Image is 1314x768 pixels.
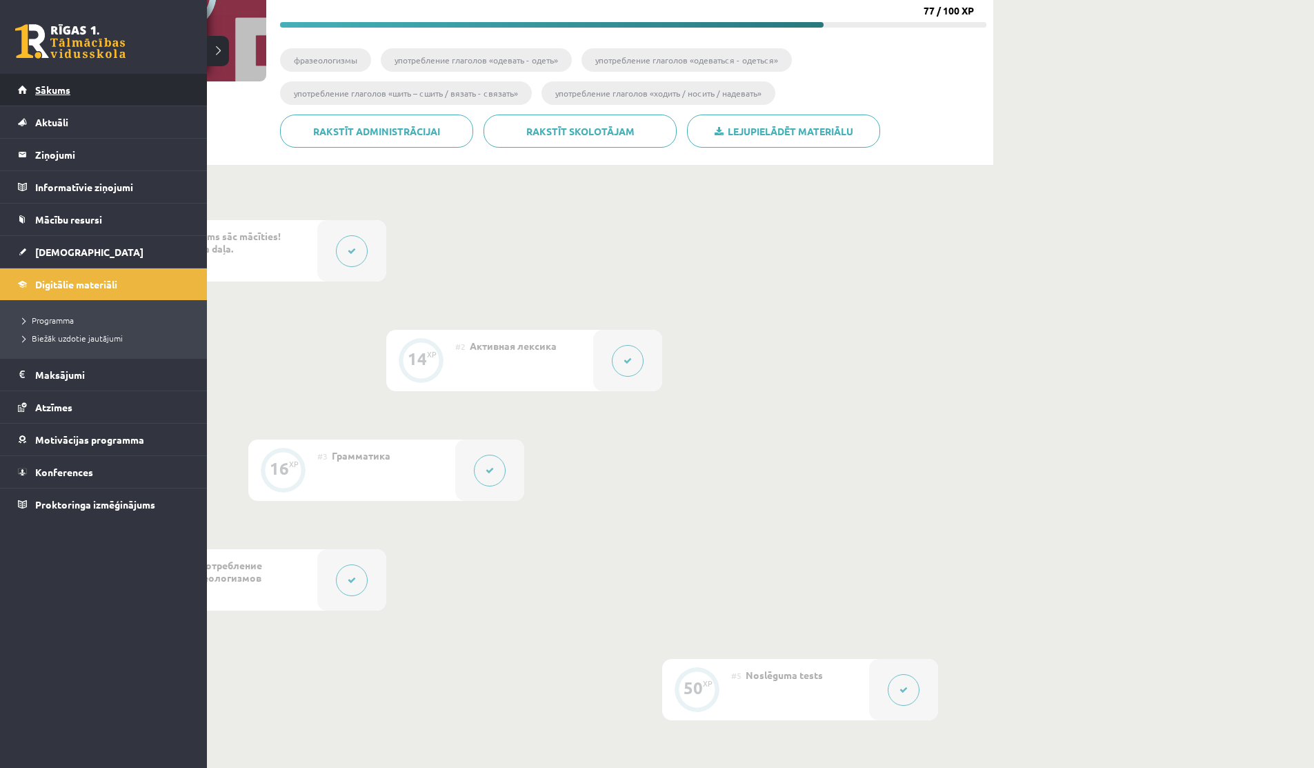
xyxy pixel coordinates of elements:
[17,315,74,326] span: Programma
[18,171,190,203] a: Informatīvie ziņojumi
[746,669,823,681] span: Noslēguma tests
[35,83,70,96] span: Sākums
[731,670,741,681] span: #5
[35,498,155,511] span: Proktoringa izmēģinājums
[332,449,390,462] span: Грамматика
[35,246,143,258] span: [DEMOGRAPHIC_DATA]
[541,81,775,105] li: употребление глаголов «ходить / носить / надевать»
[684,682,703,694] div: 50
[427,351,437,358] div: XP
[17,333,123,344] span: Biežāk uzdotie jautājumi
[270,462,289,475] div: 16
[35,171,190,203] legend: Informatīvie ziņojumi
[35,466,93,478] span: Konferences
[18,489,190,520] a: Proktoringa izmēģinājums
[35,139,190,170] legend: Ziņojumi
[18,391,190,423] a: Atzīmes
[17,332,193,344] a: Biežāk uzdotie jautājumi
[317,451,328,462] span: #3
[703,680,713,687] div: XP
[35,278,117,291] span: Digitālie materiāli
[280,115,473,148] a: Rakstīt administrācijai
[687,115,880,148] a: Lejupielādēt materiālu
[35,433,144,446] span: Motivācijas programma
[18,106,190,138] a: Aktuāli
[408,353,427,365] div: 14
[18,236,190,268] a: [DEMOGRAPHIC_DATA]
[35,213,102,226] span: Mācību resursi
[15,24,126,59] a: Rīgas 1. Tālmācības vidusskola
[280,81,532,105] li: употребление глаголов «шить – сшить / вязать - связать»
[18,424,190,455] a: Motivācijas programma
[289,460,299,468] div: XP
[381,48,572,72] li: употребление глаголов «одевать - одеть»
[18,456,190,488] a: Konferences
[18,268,190,300] a: Digitālie materiāli
[179,559,262,584] span: Употребление фразеологизмов
[581,48,792,72] li: употребление глаголов «одеваться - одеться»
[179,230,281,255] span: Pirms sāc mācīties! Ievada daļa.
[17,314,193,326] a: Programma
[484,115,677,148] a: Rakstīt skolotājam
[35,401,72,413] span: Atzīmes
[18,139,190,170] a: Ziņojumi
[18,204,190,235] a: Mācību resursi
[280,48,371,72] li: фразеологизмы
[18,359,190,391] a: Maksājumi
[470,339,557,352] span: Активная лексика
[35,359,190,391] legend: Maksājumi
[35,116,68,128] span: Aktuāli
[18,74,190,106] a: Sākums
[455,341,466,352] span: #2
